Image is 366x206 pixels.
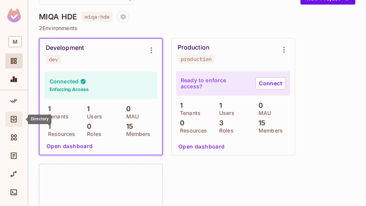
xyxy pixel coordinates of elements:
[215,128,234,134] p: Roles
[117,14,129,22] span: Project settings
[122,105,131,113] p: 0
[181,77,249,89] p: Ready to enforce access?
[5,148,22,163] div: Audit Log
[176,110,201,116] p: Tenants
[28,115,51,124] div: Directory
[39,12,77,21] h4: MIQA HDE
[44,131,75,137] p: Resources
[144,43,159,58] button: Environment settings
[122,113,139,120] p: MAU
[5,112,22,127] div: Directory
[215,102,222,109] p: 1
[255,128,283,134] p: Members
[8,36,22,47] span: M
[5,72,22,87] div: Monitoring
[215,119,223,127] p: 3
[176,119,185,127] p: 0
[50,86,89,93] h6: Enforcing Access
[5,130,22,145] div: Elements
[122,131,151,137] p: Members
[50,78,79,85] h4: Connected
[178,44,209,51] div: Production
[255,119,265,127] p: 15
[276,42,292,57] button: Environment settings
[176,128,207,134] p: Resources
[175,141,228,153] button: Open dashboard
[83,105,90,113] p: 1
[44,123,51,130] p: 1
[5,185,22,200] div: Connect
[39,25,355,31] p: 2 Environments
[49,56,58,62] div: dev
[255,110,271,116] p: MAU
[5,93,22,109] div: Policy
[83,131,101,137] p: Roles
[5,166,22,182] div: URL Mapping
[44,113,69,120] p: Tenants
[215,110,234,116] p: Users
[255,77,286,89] a: Connect
[7,8,21,22] img: SReyMgAAAABJRU5ErkJggg==
[44,105,51,113] p: 1
[46,44,84,52] div: Development
[43,140,96,152] button: Open dashboard
[255,102,263,109] p: 0
[83,113,102,120] p: Users
[5,33,22,50] div: Workspace: MiQ Digital
[181,56,212,62] div: production
[5,53,22,69] div: Projects
[176,102,183,109] p: 1
[83,123,91,130] p: 0
[122,123,133,130] p: 15
[82,12,112,22] span: miqa-hde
